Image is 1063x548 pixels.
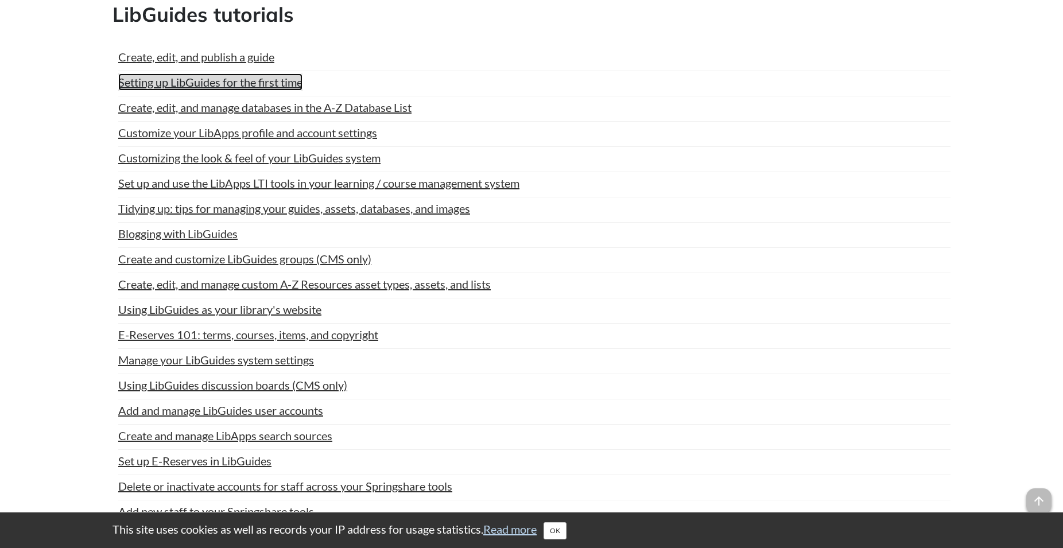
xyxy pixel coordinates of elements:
a: Add new staff to your Springshare tools [118,503,314,520]
a: Read more [483,522,537,536]
a: Manage your LibGuides system settings [118,351,314,368]
a: Create, edit, and manage databases in the A-Z Database List [118,99,412,116]
a: Setting up LibGuides for the first time [118,73,302,91]
a: Set up and use the LibApps LTI tools in your learning / course management system [118,174,519,192]
a: arrow_upward [1026,489,1052,503]
a: Customize your LibApps profile and account settings [118,124,377,141]
a: Tidying up: tips for managing your guides, assets, databases, and images [118,200,470,217]
a: Create, edit, and publish a guide [118,48,274,65]
h2: LibGuides tutorials [112,1,951,29]
a: E-Reserves 101: terms, courses, items, and copyright [118,326,378,343]
a: Create and manage LibApps search sources [118,427,332,444]
a: Delete or inactivate accounts for staff across your Springshare tools [118,477,452,495]
a: Customizing the look & feel of your LibGuides system [118,149,381,166]
div: This site uses cookies as well as records your IP address for usage statistics. [101,521,962,539]
a: Using LibGuides discussion boards (CMS only) [118,376,347,394]
a: Set up E-Reserves in LibGuides [118,452,271,469]
button: Close [544,522,567,539]
span: arrow_upward [1026,488,1052,514]
a: Create and customize LibGuides groups (CMS only) [118,250,371,267]
a: Using LibGuides as your library's website [118,301,321,318]
a: Blogging with LibGuides [118,225,238,242]
a: Create, edit, and manage custom A-Z Resources asset types, assets, and lists [118,275,491,293]
a: Add and manage LibGuides user accounts [118,402,323,419]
